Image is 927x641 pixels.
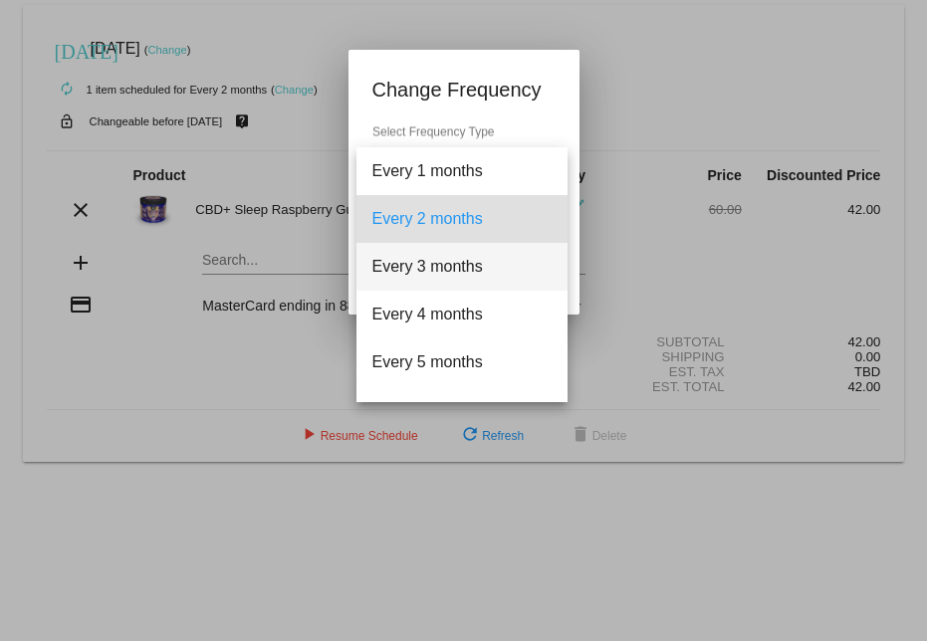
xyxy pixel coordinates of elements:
span: Every 4 months [372,291,552,338]
span: Every 1 months [372,147,552,195]
span: Every 2 months [372,195,552,243]
span: Every 6 months [372,386,552,434]
span: Every 3 months [372,243,552,291]
span: Every 5 months [372,338,552,386]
